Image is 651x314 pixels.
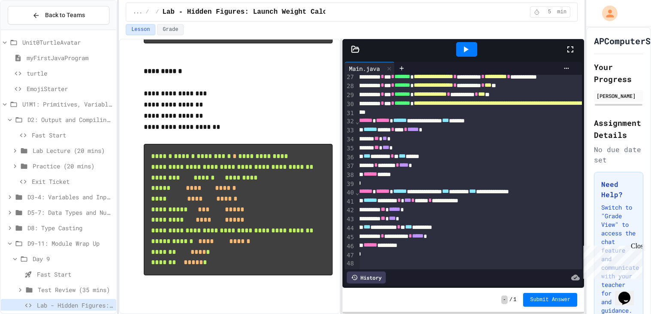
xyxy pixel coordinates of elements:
[355,189,360,196] span: Fold line
[345,135,355,144] div: 34
[162,7,352,17] span: Lab - Hidden Figures: Launch Weight Calculator
[580,242,642,279] iframe: chat widget
[593,3,620,23] div: My Account
[345,82,355,91] div: 28
[345,126,355,135] div: 33
[345,233,355,242] div: 45
[27,84,113,93] span: EmojiStarter
[345,198,355,207] div: 41
[133,9,142,15] span: ...
[345,144,355,153] div: 35
[345,153,355,162] div: 36
[513,296,516,303] span: 1
[345,109,355,118] div: 31
[146,9,149,15] span: /
[530,296,570,303] span: Submit Answer
[345,62,395,75] div: Main.java
[3,3,59,55] div: Chat with us now!Close
[542,9,556,15] span: 5
[345,180,355,189] div: 39
[345,91,355,100] div: 29
[27,208,113,217] span: D5-7: Data Types and Number Calculations
[27,239,113,248] span: D9-11: Module Wrap Up
[8,6,109,24] button: Back to Teams
[345,206,355,215] div: 42
[594,117,643,141] h2: Assignment Details
[615,280,642,305] iframe: chat widget
[33,146,113,155] span: Lab Lecture (20 mins)
[45,11,85,20] span: Back to Teams
[33,162,113,171] span: Practice (20 mins)
[347,271,386,284] div: History
[27,69,113,78] span: turtle
[345,117,355,126] div: 32
[345,242,355,251] div: 46
[37,301,113,310] span: Lab - Hidden Figures: Launch Weight Calculator
[345,224,355,233] div: 44
[345,162,355,171] div: 37
[345,259,355,268] div: 48
[345,251,355,260] div: 47
[557,9,566,15] span: min
[345,100,355,109] div: 30
[27,115,113,124] span: D2: Output and Compiling Code
[355,118,360,125] span: Fold line
[594,61,643,85] h2: Your Progress
[27,223,113,232] span: D8: Type Casting
[345,64,384,73] div: Main.java
[126,24,155,35] button: Lesson
[22,38,113,47] span: Unit0TurtleAvatar
[501,296,508,304] span: -
[27,53,113,62] span: myFirstJavaProgram
[345,73,355,82] div: 27
[345,189,355,198] div: 40
[37,270,113,279] span: Fast Start
[594,144,643,165] div: No due date set
[27,192,113,201] span: D3-4: Variables and Input
[345,171,355,180] div: 38
[156,9,159,15] span: /
[22,100,113,109] span: U1M1: Primitives, Variables, Basic I/O
[157,24,184,35] button: Grade
[38,285,113,294] span: Test Review (35 mins)
[32,177,113,186] span: Exit Ticket
[523,293,577,307] button: Submit Answer
[32,131,113,140] span: Fast Start
[601,179,636,200] h3: Need Help?
[33,254,113,263] span: Day 9
[345,215,355,224] div: 43
[509,296,512,303] span: /
[596,92,641,100] div: [PERSON_NAME]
